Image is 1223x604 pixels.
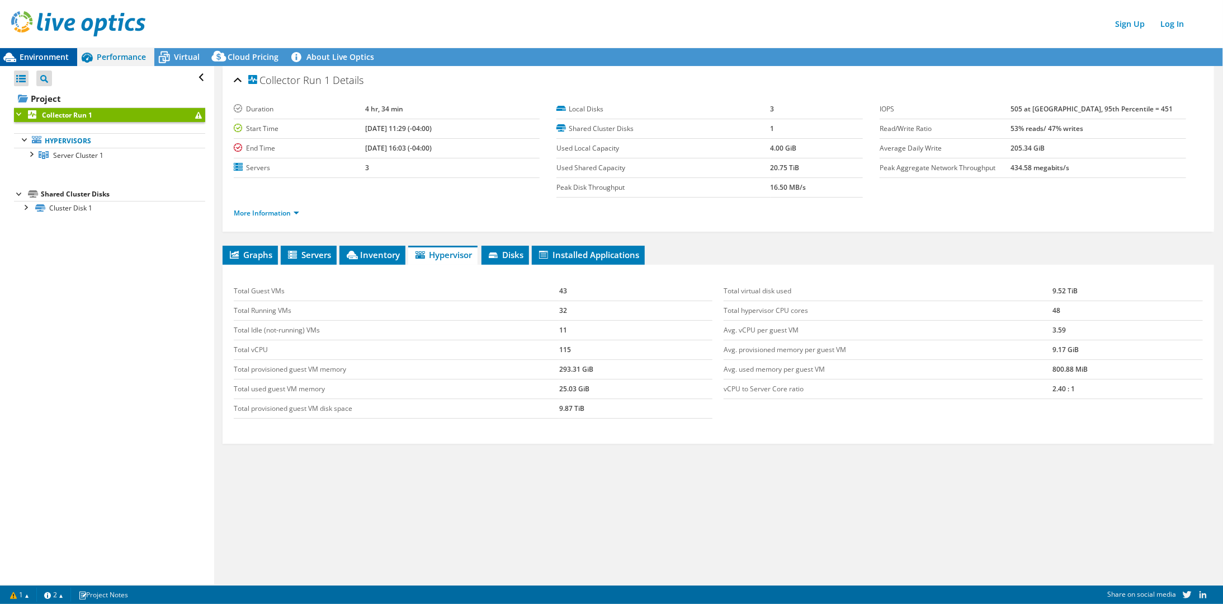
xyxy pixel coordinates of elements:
[556,123,770,134] label: Shared Cluster Disks
[228,51,278,62] span: Cloud Pricing
[1052,301,1203,321] td: 48
[1052,380,1203,399] td: 2.40 : 1
[53,151,103,160] span: Server Cluster 1
[234,340,559,360] td: Total vCPU
[771,124,775,133] b: 1
[366,143,432,153] b: [DATE] 16:03 (-04:00)
[556,182,770,193] label: Peak Disk Throughput
[537,249,639,260] span: Installed Applications
[234,380,559,399] td: Total used guest VM memory
[724,340,1052,360] td: Avg. provisioned memory per guest VM
[880,162,1010,174] label: Peak Aggregate Network Throughput
[724,301,1052,321] td: Total hypervisor CPU cores
[234,321,559,340] td: Total Idle (not-running) VMs
[174,51,200,62] span: Virtual
[1155,16,1189,32] a: Log In
[556,143,770,154] label: Used Local Capacity
[42,110,92,120] b: Collector Run 1
[724,360,1052,380] td: Avg. used memory per guest VM
[286,249,331,260] span: Servers
[2,588,37,602] a: 1
[771,163,800,172] b: 20.75 TiB
[1052,282,1203,301] td: 9.52 TiB
[14,148,205,162] a: Server Cluster 1
[11,11,145,36] img: live_optics_svg.svg
[414,249,472,260] span: Hypervisor
[487,249,523,260] span: Disks
[228,249,272,260] span: Graphs
[14,201,205,216] a: Cluster Disk 1
[556,162,770,174] label: Used Shared Capacity
[36,588,71,602] a: 2
[1052,340,1203,360] td: 9.17 GiB
[234,123,366,134] label: Start Time
[14,90,205,107] a: Project
[1011,143,1045,153] b: 205.34 GiB
[366,163,370,172] b: 3
[559,399,713,419] td: 9.87 TiB
[724,282,1052,301] td: Total virtual disk used
[345,249,400,260] span: Inventory
[234,282,559,301] td: Total Guest VMs
[287,48,383,66] a: About Live Optics
[880,143,1010,154] label: Average Daily Write
[559,321,713,340] td: 11
[41,188,205,201] div: Shared Cluster Disks
[234,143,366,154] label: End Time
[97,51,146,62] span: Performance
[1011,163,1070,172] b: 434.58 megabits/s
[234,360,559,380] td: Total provisioned guest VM memory
[559,340,713,360] td: 115
[234,301,559,321] td: Total Running VMs
[724,321,1052,340] td: Avg. vCPU per guest VM
[771,182,806,192] b: 16.50 MB/s
[234,399,559,419] td: Total provisioned guest VM disk space
[724,380,1052,399] td: vCPU to Server Core ratio
[234,162,366,174] label: Servers
[1109,16,1150,32] a: Sign Up
[14,107,205,122] a: Collector Run 1
[771,143,797,153] b: 4.00 GiB
[366,104,404,114] b: 4 hr, 34 min
[1011,124,1084,133] b: 53% reads/ 47% writes
[559,360,713,380] td: 293.31 GiB
[1107,589,1176,599] span: Share on social media
[771,104,775,114] b: 3
[1011,104,1173,114] b: 505 at [GEOGRAPHIC_DATA], 95th Percentile = 451
[880,123,1010,134] label: Read/Write Ratio
[559,380,713,399] td: 25.03 GiB
[880,104,1010,115] label: IOPS
[70,588,136,602] a: Project Notes
[234,208,299,218] a: More Information
[556,104,770,115] label: Local Disks
[234,104,366,115] label: Duration
[1052,321,1203,340] td: 3.59
[559,301,713,321] td: 32
[333,73,363,87] span: Details
[14,133,205,148] a: Hypervisors
[1052,360,1203,380] td: 800.88 MiB
[559,282,713,301] td: 43
[20,51,69,62] span: Environment
[248,75,330,86] span: Collector Run 1
[366,124,432,133] b: [DATE] 11:29 (-04:00)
